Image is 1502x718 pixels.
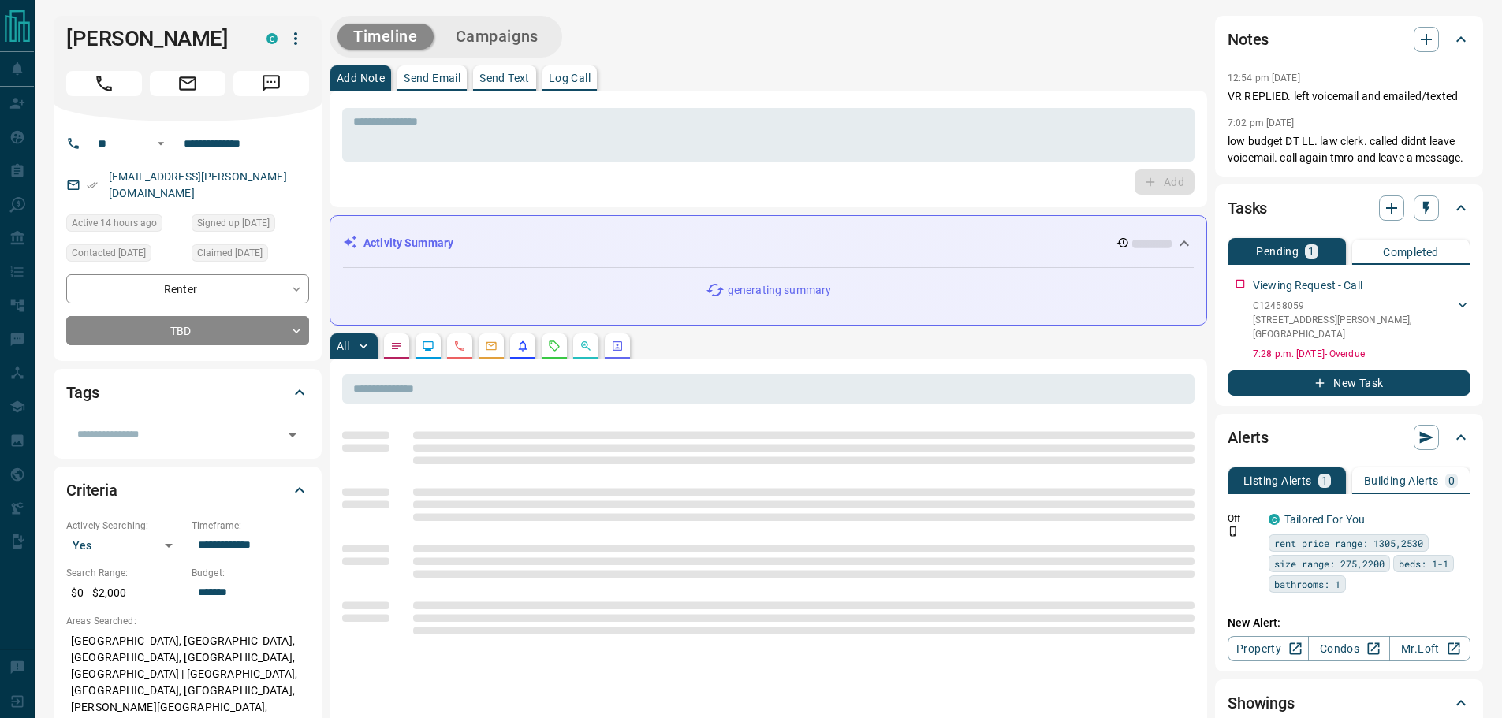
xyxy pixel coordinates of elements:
[516,340,529,352] svg: Listing Alerts
[1228,73,1300,84] p: 12:54 pm [DATE]
[1253,296,1470,344] div: C12458059[STREET_ADDRESS][PERSON_NAME],[GEOGRAPHIC_DATA]
[337,73,385,84] p: Add Note
[1308,636,1389,661] a: Condos
[1274,556,1385,571] span: size range: 275,2200
[109,170,287,199] a: [EMAIL_ADDRESS][PERSON_NAME][DOMAIN_NAME]
[1389,636,1470,661] a: Mr.Loft
[66,614,309,628] p: Areas Searched:
[1228,133,1470,166] p: low budget DT LL. law clerk. called didnt leave voicemail. call again tmro and leave a message.
[72,245,146,261] span: Contacted [DATE]
[1274,576,1340,592] span: bathrooms: 1
[1228,195,1267,221] h2: Tasks
[72,215,157,231] span: Active 14 hours ago
[197,215,270,231] span: Signed up [DATE]
[1399,556,1448,571] span: beds: 1-1
[1269,514,1280,525] div: condos.ca
[1228,189,1470,227] div: Tasks
[1253,313,1455,341] p: [STREET_ADDRESS][PERSON_NAME] , [GEOGRAPHIC_DATA]
[580,340,592,352] svg: Opportunities
[87,180,98,191] svg: Email Verified
[1228,117,1295,128] p: 7:02 pm [DATE]
[1228,425,1269,450] h2: Alerts
[66,316,309,345] div: TBD
[548,340,561,352] svg: Requests
[337,24,434,50] button: Timeline
[66,580,184,606] p: $0 - $2,000
[1228,615,1470,631] p: New Alert:
[1243,475,1312,486] p: Listing Alerts
[66,533,184,558] div: Yes
[192,566,309,580] p: Budget:
[66,26,243,51] h1: [PERSON_NAME]
[1448,475,1455,486] p: 0
[1274,535,1423,551] span: rent price range: 1305,2530
[1228,27,1269,52] h2: Notes
[66,566,184,580] p: Search Range:
[1228,20,1470,58] div: Notes
[151,134,170,153] button: Open
[1228,419,1470,456] div: Alerts
[404,73,460,84] p: Send Email
[66,478,117,503] h2: Criteria
[197,245,263,261] span: Claimed [DATE]
[150,71,225,96] span: Email
[66,374,309,411] div: Tags
[66,244,184,266] div: Mon Oct 06 2025
[363,235,453,251] p: Activity Summary
[1321,475,1328,486] p: 1
[192,214,309,236] div: Sat Apr 05 2025
[1253,347,1470,361] p: 7:28 p.m. [DATE] - Overdue
[192,244,309,266] div: Sat Apr 05 2025
[549,73,591,84] p: Log Call
[1228,512,1259,526] p: Off
[281,424,304,446] button: Open
[422,340,434,352] svg: Lead Browsing Activity
[1253,277,1362,294] p: Viewing Request - Call
[485,340,498,352] svg: Emails
[233,71,309,96] span: Message
[66,214,184,236] div: Mon Oct 13 2025
[66,71,142,96] span: Call
[343,229,1194,258] div: Activity Summary
[66,380,99,405] h2: Tags
[1308,246,1314,257] p: 1
[1253,299,1455,313] p: C12458059
[1364,475,1439,486] p: Building Alerts
[479,73,530,84] p: Send Text
[266,33,278,44] div: condos.ca
[1284,513,1365,526] a: Tailored For You
[390,340,403,352] svg: Notes
[66,274,309,303] div: Renter
[1228,526,1239,537] svg: Push Notification Only
[611,340,624,352] svg: Agent Actions
[337,340,349,352] p: All
[66,519,184,533] p: Actively Searching:
[1228,88,1470,105] p: VR REPLIED. left voicemail and emailed/texted
[1228,636,1309,661] a: Property
[192,519,309,533] p: Timeframe:
[728,282,831,299] p: generating summary
[1256,246,1299,257] p: Pending
[440,24,554,50] button: Campaigns
[1383,247,1439,258] p: Completed
[453,340,466,352] svg: Calls
[1228,370,1470,396] button: New Task
[66,471,309,509] div: Criteria
[1228,690,1295,716] h2: Showings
